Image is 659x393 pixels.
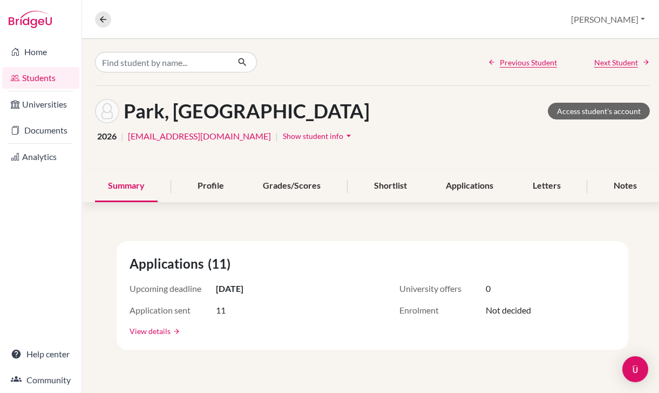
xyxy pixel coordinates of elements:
[486,282,491,295] span: 0
[216,304,226,317] span: 11
[2,119,79,141] a: Documents
[2,343,79,365] a: Help center
[594,57,638,68] span: Next Student
[566,9,650,30] button: [PERSON_NAME]
[216,282,243,295] span: [DATE]
[95,99,119,123] img: Jiwon Park's avatar
[2,146,79,168] a: Analytics
[2,41,79,63] a: Home
[343,130,354,141] i: arrow_drop_down
[185,170,237,202] div: Profile
[520,170,574,202] div: Letters
[486,304,531,317] span: Not decided
[282,128,355,144] button: Show student infoarrow_drop_down
[622,356,648,382] div: Open Intercom Messenger
[399,304,486,317] span: Enrolment
[2,67,79,89] a: Students
[2,369,79,391] a: Community
[208,254,235,274] span: (11)
[500,57,557,68] span: Previous Student
[250,170,334,202] div: Grades/Scores
[488,57,557,68] a: Previous Student
[130,304,216,317] span: Application sent
[130,325,171,337] a: View details
[95,170,158,202] div: Summary
[594,57,650,68] a: Next Student
[361,170,420,202] div: Shortlist
[128,130,271,143] a: [EMAIL_ADDRESS][DOMAIN_NAME]
[130,282,216,295] span: Upcoming deadline
[95,52,229,72] input: Find student by name...
[121,130,124,143] span: |
[548,103,650,119] a: Access student's account
[283,131,343,141] span: Show student info
[9,11,52,28] img: Bridge-U
[2,94,79,115] a: Universities
[601,170,650,202] div: Notes
[433,170,506,202] div: Applications
[97,130,117,143] span: 2026
[130,254,208,274] span: Applications
[275,130,278,143] span: |
[171,328,180,335] a: arrow_forward
[399,282,486,295] span: University offers
[124,99,370,123] h1: Park, [GEOGRAPHIC_DATA]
